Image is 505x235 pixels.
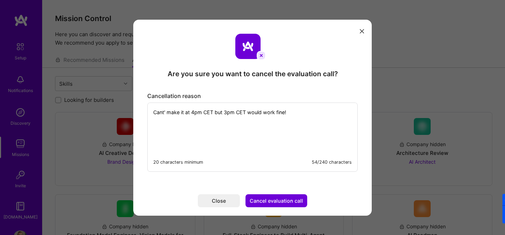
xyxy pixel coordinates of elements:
div: Are you sure you want to cancel the evaluation call? [168,69,338,78]
div: modal [133,20,372,216]
i: icon Close [360,29,364,33]
button: Close [198,194,240,207]
div: 20 characters minimum [153,158,203,166]
img: cancel icon [257,51,266,60]
div: Cancellation reason [147,92,358,100]
img: aTeam logo [235,34,261,59]
div: 54/240 characters [312,158,352,166]
button: Cancel evaluation call [245,194,307,207]
textarea: Cant' make it at 4pm CET but 3pm CET would work fine! [148,103,357,151]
